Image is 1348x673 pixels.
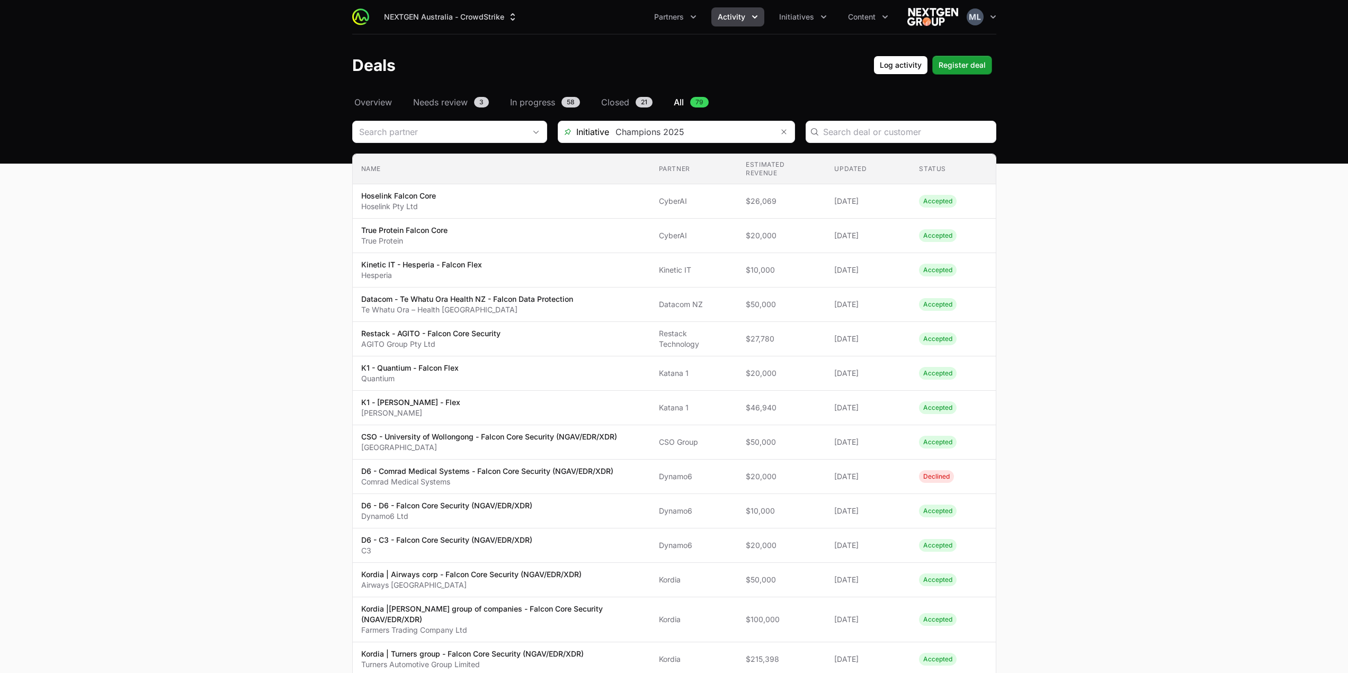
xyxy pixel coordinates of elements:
span: Dynamo6 [659,540,729,551]
img: ActivitySource [352,8,369,25]
span: 79 [690,97,709,107]
span: Dynamo6 [659,506,729,516]
span: CSO Group [659,437,729,447]
input: Search partner [353,121,525,142]
span: [DATE] [834,540,902,551]
p: Dynamo6 Ltd [361,511,532,522]
button: Remove [773,121,794,142]
button: Register deal [932,56,992,75]
span: [DATE] [834,575,902,585]
span: $20,000 [746,540,817,551]
span: Activity [718,12,745,22]
span: Katana 1 [659,368,729,379]
button: Partners [648,7,703,26]
span: [DATE] [834,368,902,379]
span: Restack Technology [659,328,729,349]
span: Log activity [880,59,922,71]
p: True Protein Falcon Core [361,225,448,236]
span: [DATE] [834,437,902,447]
button: NEXTGEN Australia - CrowdStrike [378,7,524,26]
span: [DATE] [834,506,902,516]
span: $215,398 [746,654,817,665]
img: Mustafa Larki [967,8,984,25]
span: Datacom NZ [659,299,729,310]
span: [DATE] [834,265,902,275]
span: $20,000 [746,471,817,482]
a: Needs review3 [411,96,491,109]
p: Quantium [361,373,459,384]
th: Partner [650,154,737,184]
span: Kinetic IT [659,265,729,275]
img: NEXTGEN Australia [907,6,958,28]
span: Overview [354,96,392,109]
span: Content [848,12,876,22]
span: Kordia [659,614,729,625]
p: Farmers Trading Company Ltd [361,625,642,635]
span: Closed [601,96,629,109]
button: Content [842,7,895,26]
p: Kinetic IT - Hesperia - Falcon Flex [361,259,482,270]
span: All [674,96,684,109]
span: $26,069 [746,196,817,207]
span: [DATE] [834,471,902,482]
p: Restack - AGITO - Falcon Core Security [361,328,501,339]
span: [DATE] [834,196,902,207]
span: $10,000 [746,506,817,516]
p: Datacom - Te Whatu Ora Health NZ - Falcon Data Protection [361,294,573,304]
span: Initiative [558,125,609,138]
span: [DATE] [834,334,902,344]
div: Supplier switch menu [378,7,524,26]
p: Airways [GEOGRAPHIC_DATA] [361,580,582,590]
div: Content menu [842,7,895,26]
div: Initiatives menu [773,7,833,26]
span: $10,000 [746,265,817,275]
span: CyberAI [659,196,729,207]
p: Kordia | Airways corp - Falcon Core Security (NGAV/EDR/XDR) [361,569,582,580]
span: In progress [510,96,555,109]
p: D6 - C3 - Falcon Core Security (NGAV/EDR/XDR) [361,535,532,545]
p: True Protein [361,236,448,246]
th: Name [353,154,650,184]
p: K1 - Quantium - Falcon Flex [361,363,459,373]
th: Status [910,154,995,184]
div: Activity menu [711,7,764,26]
p: C3 [361,545,532,556]
p: [GEOGRAPHIC_DATA] [361,442,617,453]
span: $27,780 [746,334,817,344]
span: 21 [636,97,653,107]
p: Comrad Medical Systems [361,477,613,487]
p: Kordia | Turners group - Falcon Core Security (NGAV/EDR/XDR) [361,649,584,659]
h1: Deals [352,56,396,75]
span: $46,940 [746,402,817,413]
p: Te Whatu Ora – Health [GEOGRAPHIC_DATA] [361,304,573,315]
span: $100,000 [746,614,817,625]
span: Partners [654,12,684,22]
a: In progress58 [508,96,582,109]
p: Hoselink Pty Ltd [361,201,436,212]
a: All79 [672,96,711,109]
span: [DATE] [834,230,902,241]
button: Log activity [873,56,928,75]
th: Estimated revenue [737,154,826,184]
span: [DATE] [834,299,902,310]
p: D6 - D6 - Falcon Core Security (NGAV/EDR/XDR) [361,500,532,511]
span: $50,000 [746,299,817,310]
button: Initiatives [773,7,833,26]
span: [DATE] [834,614,902,625]
span: 58 [561,97,580,107]
input: Search deal or customer [823,125,989,138]
a: Closed21 [599,96,655,109]
p: Kordia |[PERSON_NAME] group of companies - Falcon Core Security (NGAV/EDR/XDR) [361,604,642,625]
div: Partners menu [648,7,703,26]
span: $20,000 [746,230,817,241]
span: $50,000 [746,575,817,585]
nav: Deals navigation [352,96,996,109]
div: Primary actions [873,56,992,75]
span: $20,000 [746,368,817,379]
span: Kordia [659,575,729,585]
button: Activity [711,7,764,26]
p: Turners Automotive Group Limited [361,659,584,670]
a: Overview [352,96,394,109]
span: Dynamo6 [659,471,729,482]
span: [DATE] [834,402,902,413]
